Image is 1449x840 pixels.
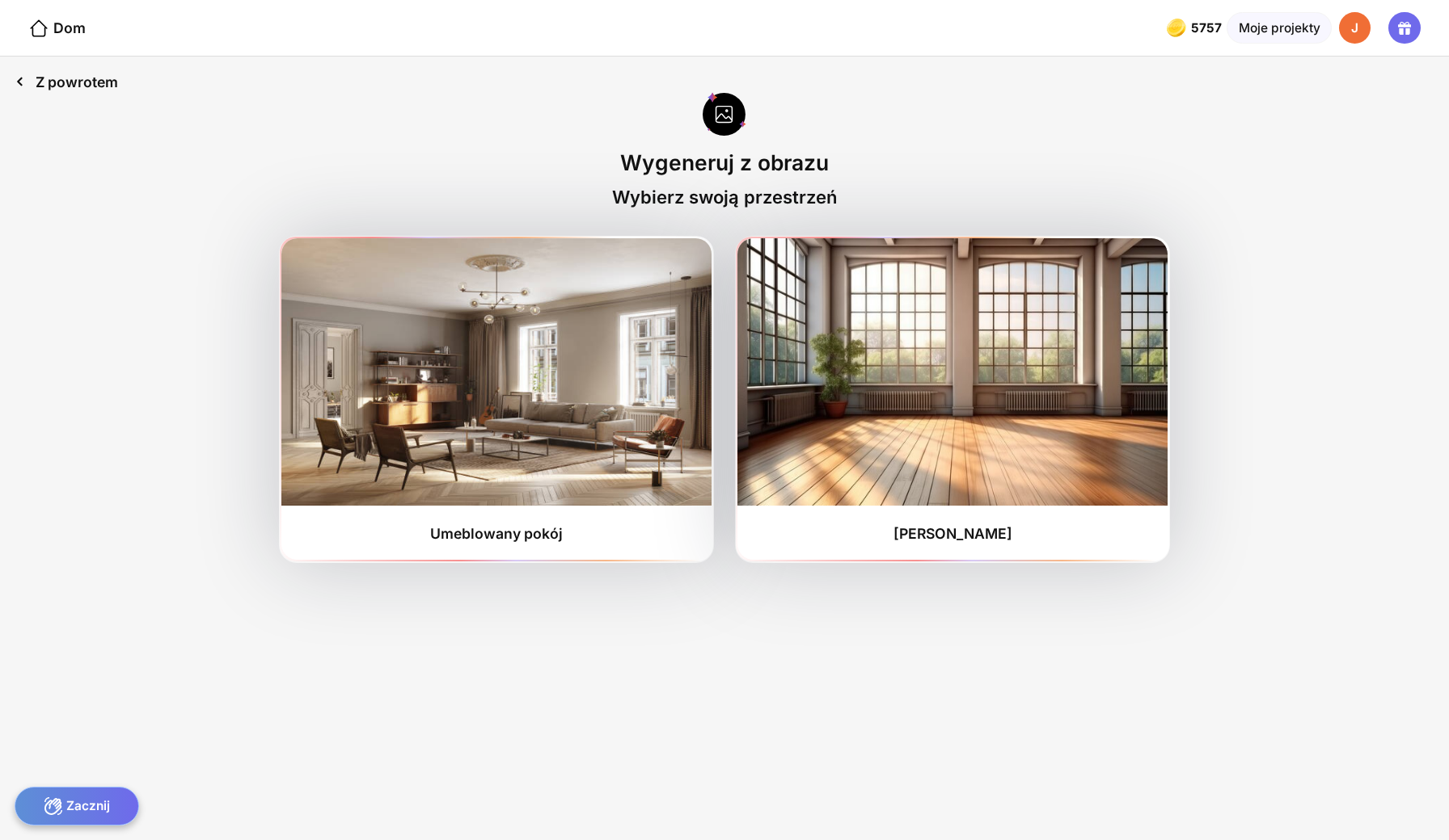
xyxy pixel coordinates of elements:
img: furnishedRoom1.jpg [281,238,711,505]
div: Wygeneruj z obrazu [620,149,829,175]
div: Dom [28,18,86,39]
div: J [1339,12,1371,44]
span: 5757 [1191,21,1210,36]
div: Wybierz swoją przestrzeń [612,187,837,208]
img: furnishedRoom2.jpg [737,238,1167,505]
div: [PERSON_NAME] [893,525,1012,542]
div: Umeblowany pokój [430,525,563,542]
div: Moje projekty [1227,12,1331,44]
div: Zacznij [15,787,140,825]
